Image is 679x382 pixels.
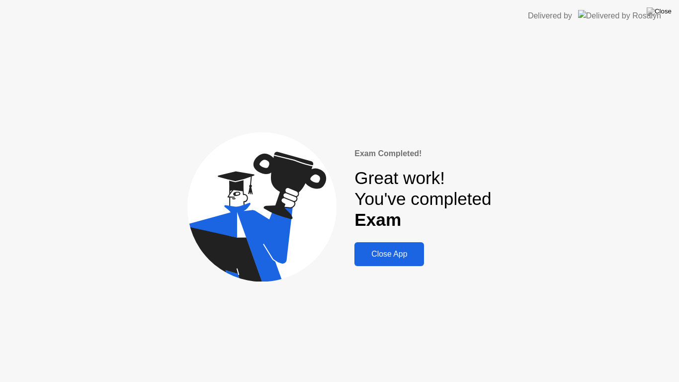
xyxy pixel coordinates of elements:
b: Exam [354,210,401,229]
div: Close App [357,250,421,259]
img: Delivered by Rosalyn [578,10,661,21]
img: Close [647,7,672,15]
div: Great work! You've completed [354,168,491,231]
button: Close App [354,242,424,266]
div: Exam Completed! [354,148,491,160]
div: Delivered by [528,10,572,22]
